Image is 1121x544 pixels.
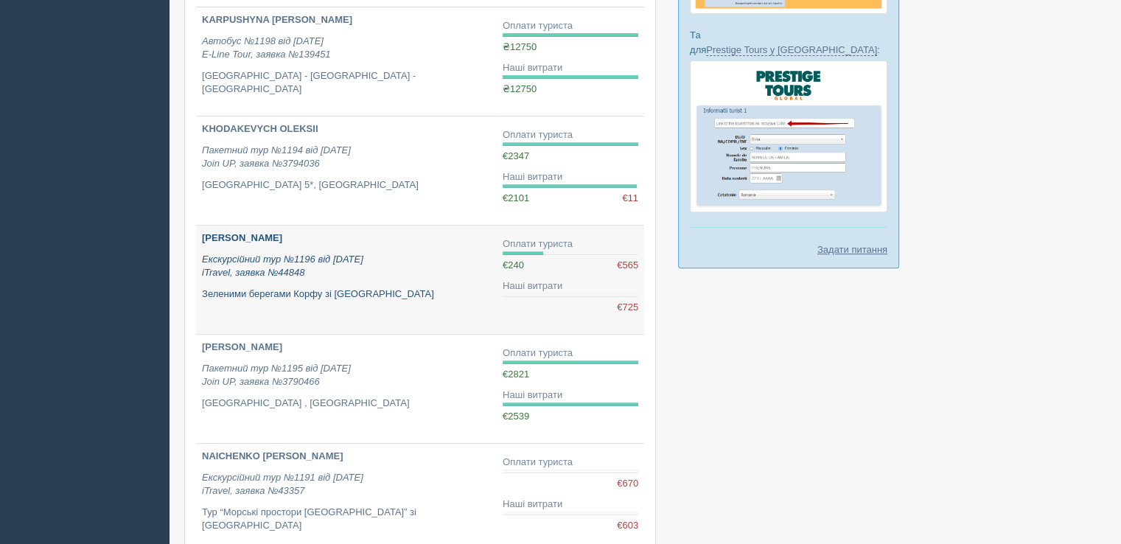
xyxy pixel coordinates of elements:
[202,397,491,411] p: [GEOGRAPHIC_DATA] , [GEOGRAPHIC_DATA]
[202,472,363,497] i: Екскурсійний тур №1191 від [DATE] iTravel, заявка №43357
[617,259,638,273] span: €565
[196,116,497,225] a: KHODAKEVYCH OLEKSII Пакетний тур №1194 від [DATE]Join UP, заявка №3794036 [GEOGRAPHIC_DATA] 5*, [...
[503,498,638,512] div: Наші витрати
[503,279,638,293] div: Наші витрати
[202,506,491,533] p: Тур “Морські простори [GEOGRAPHIC_DATA]” зі [GEOGRAPHIC_DATA]
[196,226,497,334] a: [PERSON_NAME] Екскурсійний тур №1196 від [DATE]iTravel, заявка №44848 Зеленими берегами Корфу зі ...
[617,301,638,315] span: €725
[503,170,638,184] div: Наші витрати
[503,411,529,422] span: €2539
[196,7,497,116] a: KARPUSHYNA [PERSON_NAME] Автобус №1198 від [DATE]E-Line Tour, заявка №139451 [GEOGRAPHIC_DATA] - ...
[196,335,497,443] a: [PERSON_NAME] Пакетний тур №1195 від [DATE]Join UP, заявка №3790466 [GEOGRAPHIC_DATA] , [GEOGRAPH...
[617,477,638,491] span: €670
[817,243,887,257] a: Задати питання
[202,450,343,461] b: NAICHENKO [PERSON_NAME]
[617,519,638,533] span: €603
[622,192,638,206] span: €11
[503,388,638,402] div: Наші витрати
[503,83,537,94] span: ₴12750
[202,363,351,388] i: Пакетний тур №1195 від [DATE] Join UP, заявка №3790466
[503,346,638,360] div: Оплати туриста
[503,150,529,161] span: €2347
[503,41,537,52] span: ₴12750
[202,178,491,192] p: [GEOGRAPHIC_DATA] 5*, [GEOGRAPHIC_DATA]
[690,60,887,212] img: prestige-tours-booking-form-crm-for-travel-agents.png
[202,144,351,170] i: Пакетний тур №1194 від [DATE] Join UP, заявка №3794036
[202,287,491,301] p: Зеленими берегами Корфу зі [GEOGRAPHIC_DATA]
[202,123,318,134] b: KHODAKEVYCH OLEKSII
[503,61,638,75] div: Наші витрати
[202,14,352,25] b: KARPUSHYNA [PERSON_NAME]
[503,369,529,380] span: €2821
[202,232,282,243] b: [PERSON_NAME]
[202,35,331,60] i: Автобус №1198 від [DATE] E-Line Tour, заявка №139451
[503,19,638,33] div: Оплати туриста
[503,237,638,251] div: Оплати туриста
[202,341,282,352] b: [PERSON_NAME]
[706,44,877,56] a: Prestige Tours у [GEOGRAPHIC_DATA]
[503,192,529,203] span: €2101
[503,456,638,470] div: Оплати туриста
[202,254,363,279] i: Екскурсійний тур №1196 від [DATE] iTravel, заявка №44848
[503,259,524,271] span: €240
[202,69,491,97] p: [GEOGRAPHIC_DATA] - [GEOGRAPHIC_DATA] - [GEOGRAPHIC_DATA]
[690,28,887,56] p: Та для :
[503,128,638,142] div: Оплати туриста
